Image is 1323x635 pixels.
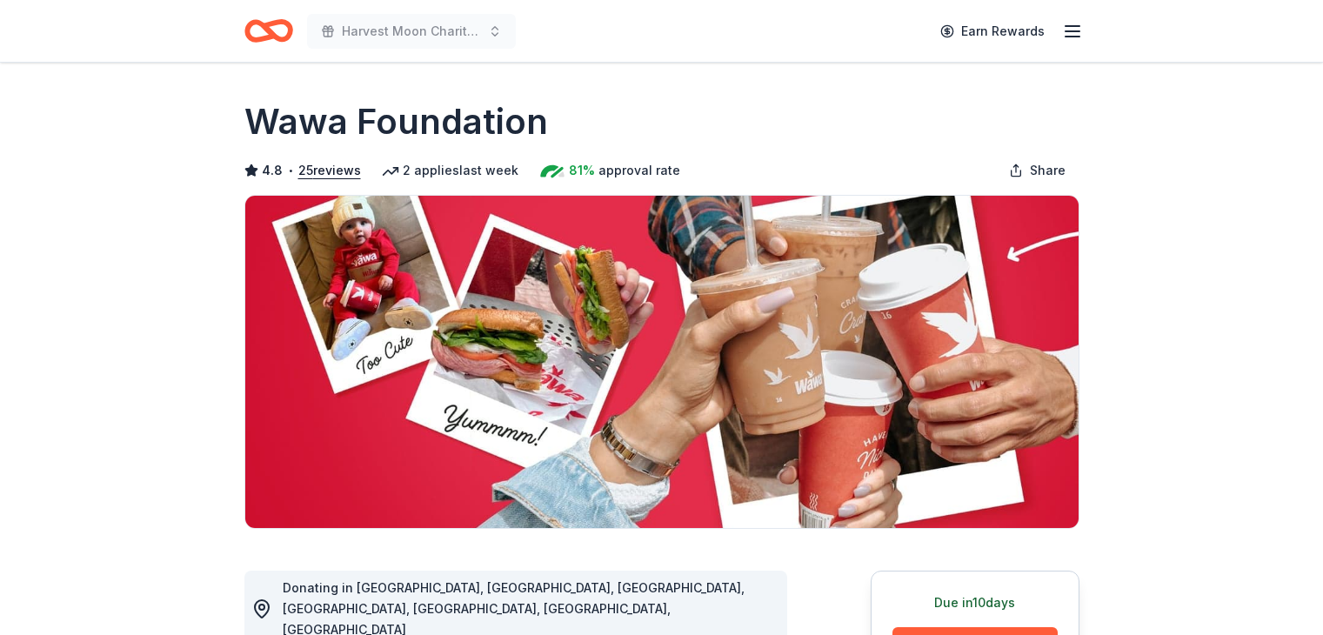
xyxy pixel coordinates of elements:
div: 2 applies last week [382,160,518,181]
h1: Wawa Foundation [244,97,548,146]
span: Share [1030,160,1066,181]
span: Harvest Moon Charity Dance [342,21,481,42]
span: • [287,164,293,177]
button: Harvest Moon Charity Dance [307,14,516,49]
span: 4.8 [262,160,283,181]
a: Home [244,10,293,51]
span: approval rate [598,160,680,181]
a: Earn Rewards [930,16,1055,47]
img: Image for Wawa Foundation [245,196,1079,528]
div: Due in 10 days [892,592,1058,613]
button: 25reviews [298,160,361,181]
span: 81% [569,160,595,181]
button: Share [995,153,1079,188]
